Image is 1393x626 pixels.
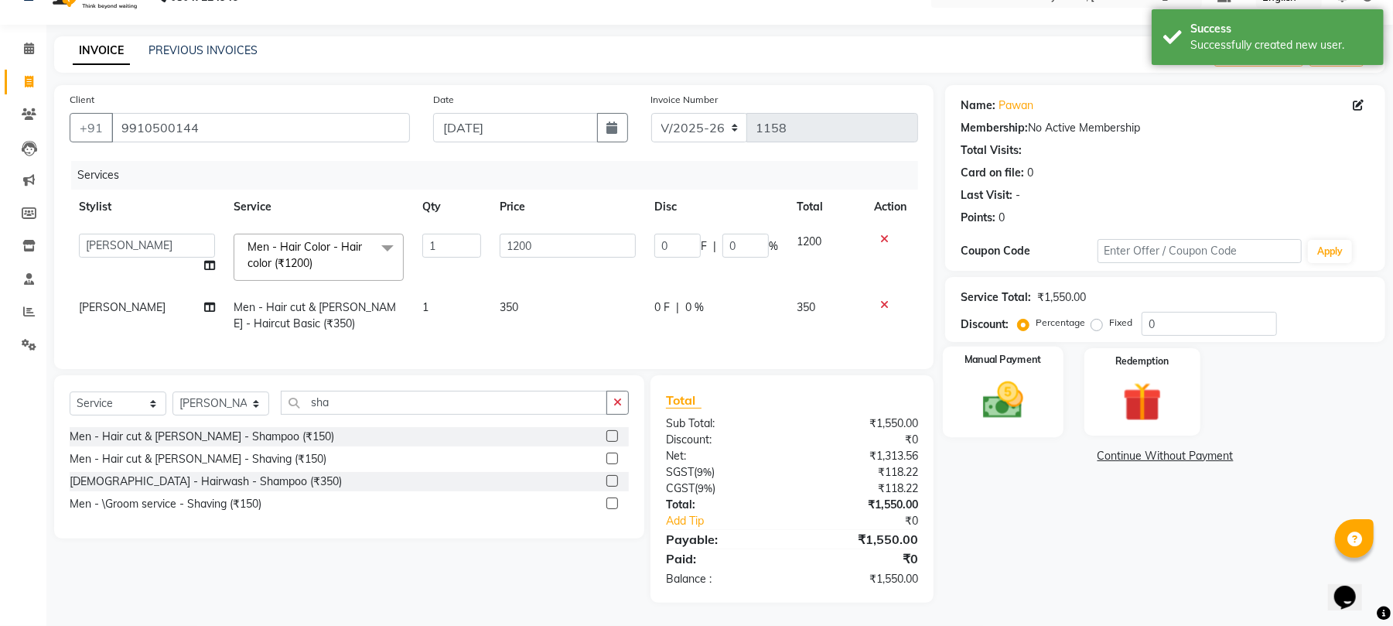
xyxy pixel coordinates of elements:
label: Invoice Number [651,93,719,107]
th: Price [490,190,645,224]
div: Successfully created new user. [1190,37,1372,53]
label: Percentage [1036,316,1085,330]
div: Last Visit: [961,187,1012,204]
span: Men - Hair cut & [PERSON_NAME] - Haircut Basic (₹350) [234,300,396,330]
div: Coupon Code [961,243,1097,259]
button: Apply [1308,240,1352,263]
div: ₹1,550.00 [1037,289,1086,306]
a: PREVIOUS INVOICES [149,43,258,57]
span: % [769,238,778,255]
span: 350 [797,300,815,314]
label: Manual Payment [965,353,1042,368]
span: Men - Hair Color - Hair color (₹1200) [248,240,362,270]
div: Paid: [654,549,792,568]
div: Membership: [961,120,1028,136]
div: Points: [961,210,995,226]
a: INVOICE [73,37,130,65]
div: ₹1,550.00 [792,571,930,587]
label: Fixed [1109,316,1132,330]
button: +91 [70,113,113,142]
a: Pawan [999,97,1033,114]
span: Total [666,392,702,409]
div: ₹1,550.00 [792,530,930,549]
th: Disc [645,190,787,224]
div: Discount: [654,432,792,448]
div: Card on file: [961,165,1024,181]
input: Search or Scan [281,391,607,415]
th: Qty [413,190,490,224]
div: ₹118.22 [792,464,930,481]
span: 9% [697,466,712,478]
span: 1 [422,300,428,314]
span: | [713,238,716,255]
a: Continue Without Payment [948,448,1382,464]
div: Net: [654,448,792,464]
th: Action [865,190,918,224]
span: F [701,238,707,255]
div: Total: [654,497,792,513]
div: ₹1,550.00 [792,497,930,513]
span: 9% [698,482,712,494]
div: Services [71,161,930,190]
img: _cash.svg [970,377,1036,424]
span: [PERSON_NAME] [79,300,166,314]
div: [DEMOGRAPHIC_DATA] - Hairwash - Shampoo (₹350) [70,474,342,490]
label: Client [70,93,94,107]
div: ₹118.22 [792,481,930,497]
div: Balance : [654,571,792,587]
span: 350 [500,300,518,314]
div: ₹1,313.56 [792,448,930,464]
div: Men - Hair cut & [PERSON_NAME] - Shaving (₹150) [70,451,326,467]
span: 0 % [685,299,704,316]
div: ₹0 [792,549,930,568]
img: _gift.svg [1111,378,1174,426]
label: Date [433,93,454,107]
div: No Active Membership [961,120,1370,136]
div: - [1016,187,1020,204]
div: Sub Total: [654,416,792,432]
span: CGST [666,481,695,495]
div: Discount: [961,316,1009,333]
div: Name: [961,97,995,114]
th: Stylist [70,190,224,224]
div: 0 [999,210,1005,226]
span: 0 F [654,299,670,316]
div: ₹1,550.00 [792,416,930,432]
label: Redemption [1115,354,1169,368]
div: 0 [1027,165,1033,181]
a: Add Tip [654,513,815,529]
div: ₹0 [792,432,930,448]
span: SGST [666,465,694,479]
div: Men - \Groom service - Shaving (₹150) [70,496,261,512]
div: ₹0 [815,513,930,529]
input: Enter Offer / Coupon Code [1098,239,1302,263]
div: ( ) [654,464,792,481]
div: ( ) [654,481,792,497]
div: Total Visits: [961,142,1022,159]
div: Service Total: [961,289,1031,306]
iframe: chat widget [1328,564,1378,611]
div: Payable: [654,530,792,549]
span: 1200 [797,234,821,248]
th: Service [224,190,413,224]
a: x [312,256,319,270]
div: Men - Hair cut & [PERSON_NAME] - Shampoo (₹150) [70,429,334,445]
span: | [676,299,679,316]
div: Success [1190,21,1372,37]
th: Total [787,190,865,224]
input: Search by Name/Mobile/Email/Code [111,113,410,142]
